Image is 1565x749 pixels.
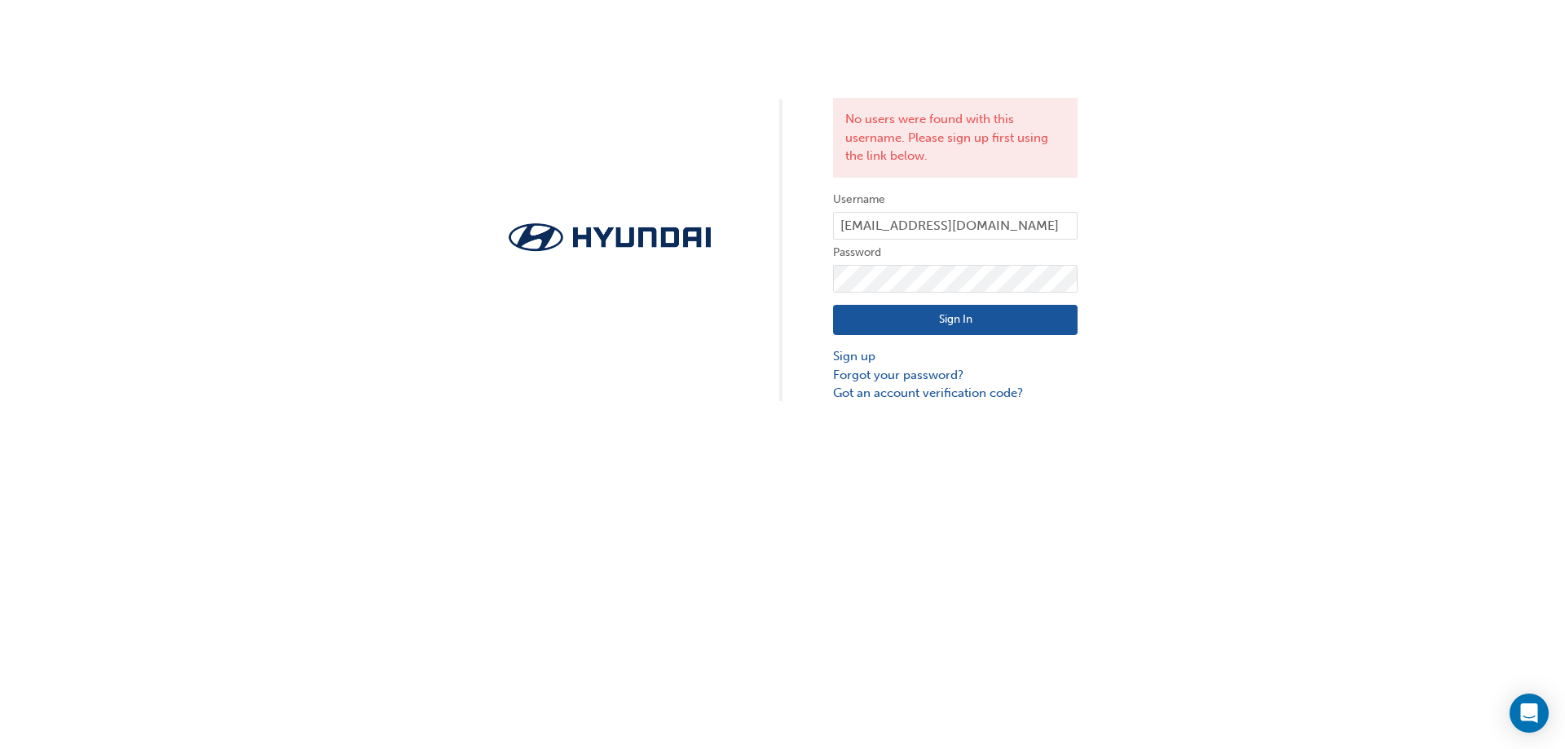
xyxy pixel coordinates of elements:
[1510,694,1549,733] div: Open Intercom Messenger
[833,366,1078,385] a: Forgot your password?
[487,218,732,257] img: Trak
[833,243,1078,262] label: Password
[833,98,1078,178] div: No users were found with this username. Please sign up first using the link below.
[833,384,1078,403] a: Got an account verification code?
[833,212,1078,240] input: Username
[833,305,1078,336] button: Sign In
[833,190,1078,209] label: Username
[833,347,1078,366] a: Sign up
